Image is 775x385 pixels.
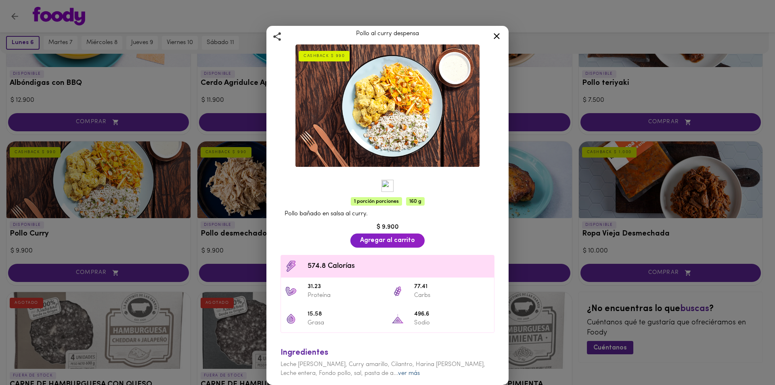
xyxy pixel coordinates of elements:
[281,362,485,376] span: Leche [PERSON_NAME], Curry amarillo, Cilantro, Harina [PERSON_NAME], Leche entera, Fondo pollo, s...
[308,282,383,292] span: 31.23
[295,44,480,167] img: Pollo Curry
[350,234,425,248] button: Agregar al carrito
[406,197,425,206] span: 160 g
[360,237,415,244] span: Agregar al carrito
[308,261,490,272] span: 574.8 Calorías
[285,211,368,217] span: Pollo bañado en salsa al curry.
[285,285,297,297] img: 31.23 Proteína
[281,347,494,359] div: Ingredientes
[414,319,490,327] p: Sodio
[308,310,383,319] span: 15.58
[414,282,490,292] span: 77.41
[285,260,297,272] img: Contenido calórico
[356,31,419,37] span: Pollo al curry despensa
[392,313,404,325] img: 496.6 Sodio
[308,291,383,300] p: Proteína
[308,319,383,327] p: Grasa
[276,223,499,232] div: $ 9.900
[299,51,350,61] div: CASHBACK $ 990
[285,313,297,325] img: 15.58 Grasa
[414,291,490,300] p: Carbs
[392,285,404,297] img: 77.41 Carbs
[398,370,420,377] a: ver más
[414,310,490,319] span: 496.6
[381,180,394,192] img: Cubosdepollohorneadosba%C3%B1adosensalsacurry.png
[728,338,767,377] iframe: Messagebird Livechat Widget
[351,197,402,206] span: 1 porción porciones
